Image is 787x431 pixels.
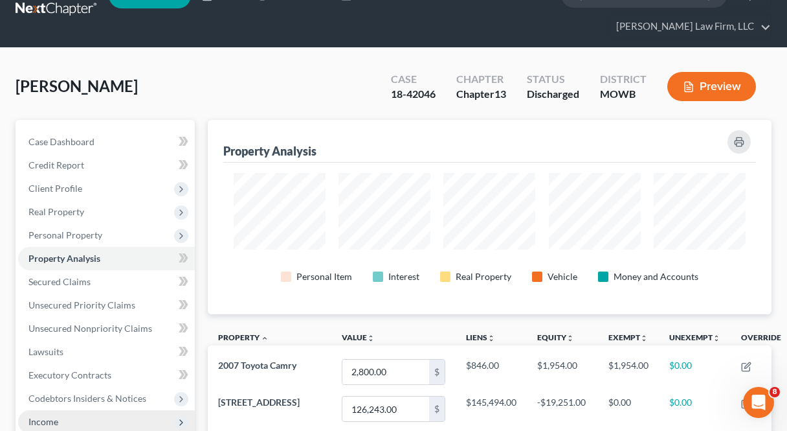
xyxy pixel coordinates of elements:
a: Secured Claims [18,270,195,294]
div: 18-42046 [391,87,436,102]
i: expand_less [261,334,269,342]
td: $145,494.00 [456,391,527,428]
td: $1,954.00 [527,353,598,390]
div: Chapter [456,87,506,102]
span: Personal Property [28,229,102,240]
a: Valueunfold_more [342,332,375,342]
span: Case Dashboard [28,136,94,147]
a: Unsecured Priority Claims [18,294,195,317]
span: Secured Claims [28,276,91,287]
i: unfold_more [487,334,495,342]
div: Property Analysis [223,143,316,159]
div: Interest [388,270,419,283]
span: Property Analysis [28,253,100,264]
td: $1,954.00 [598,353,659,390]
div: Money and Accounts [614,270,698,283]
span: Codebtors Insiders & Notices [28,393,146,404]
span: Unsecured Priority Claims [28,299,135,310]
td: $0.00 [659,353,731,390]
span: Lawsuits [28,346,63,357]
div: District [600,72,647,87]
iframe: Intercom live chat [743,387,774,418]
i: unfold_more [566,334,574,342]
div: Personal Item [296,270,352,283]
a: Liensunfold_more [466,332,495,342]
input: 0.00 [342,360,429,384]
span: Real Property [28,206,84,217]
span: 13 [494,87,506,100]
span: Executory Contracts [28,369,111,380]
a: Executory Contracts [18,364,195,387]
button: Preview [667,72,756,101]
div: Real Property [456,270,511,283]
i: unfold_more [713,334,720,342]
td: -$19,251.00 [527,391,598,428]
span: [STREET_ADDRESS] [218,397,300,408]
span: Unsecured Nonpriority Claims [28,323,152,334]
div: Vehicle [548,270,577,283]
span: Income [28,416,58,427]
td: $846.00 [456,353,527,390]
input: 0.00 [342,397,429,421]
div: $ [429,360,445,384]
a: Unsecured Nonpriority Claims [18,317,195,340]
div: Case [391,72,436,87]
a: [PERSON_NAME] Law Firm, LLC [610,15,771,38]
a: Credit Report [18,154,195,177]
a: Unexemptunfold_more [669,332,720,342]
a: Property Analysis [18,247,195,270]
div: Status [527,72,579,87]
span: 8 [770,387,780,397]
a: Case Dashboard [18,130,195,154]
td: $0.00 [598,391,659,428]
i: unfold_more [640,334,648,342]
span: [PERSON_NAME] [16,76,138,95]
td: $0.00 [659,391,731,428]
i: unfold_more [367,334,375,342]
a: Property expand_less [218,332,269,342]
a: Exemptunfold_more [608,332,648,342]
span: Credit Report [28,159,84,170]
div: Chapter [456,72,506,87]
div: Discharged [527,87,579,102]
div: MOWB [600,87,647,102]
div: $ [429,397,445,421]
span: 2007 Toyota Camry [218,360,296,371]
span: Client Profile [28,183,82,194]
a: Lawsuits [18,340,195,364]
a: Equityunfold_more [537,332,574,342]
